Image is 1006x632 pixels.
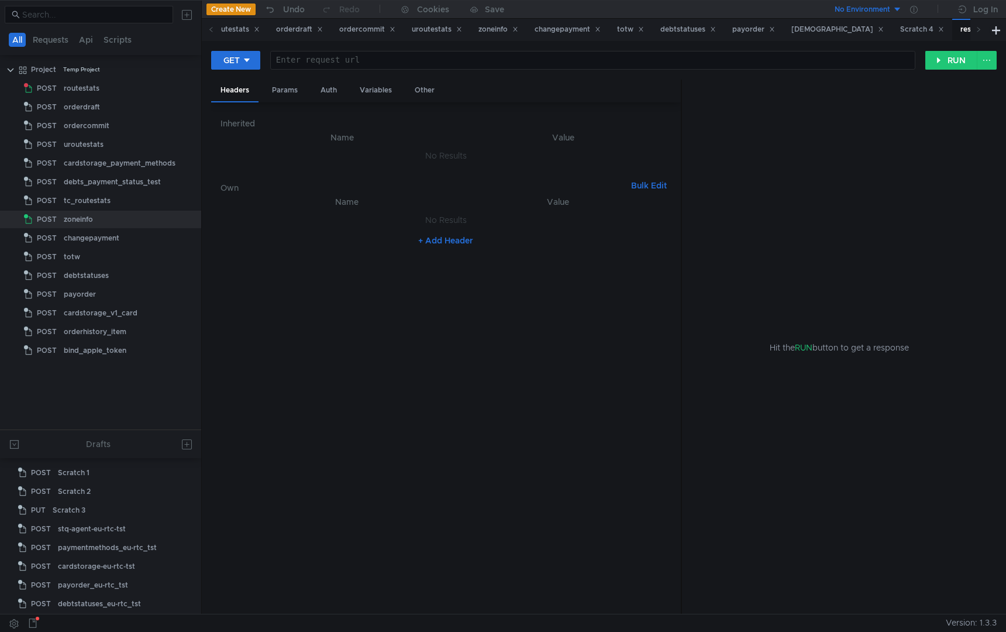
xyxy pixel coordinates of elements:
[37,304,57,322] span: POST
[58,483,91,500] div: Scratch 2
[37,342,57,359] span: POST
[223,54,240,67] div: GET
[417,2,449,16] div: Cookies
[64,80,99,97] div: routestats
[37,117,57,135] span: POST
[64,286,96,303] div: payorder
[64,267,109,284] div: debtstatuses
[75,33,97,47] button: Api
[64,98,100,116] div: orderdraft
[339,23,395,36] div: ordercommit
[313,1,368,18] button: Redo
[31,595,51,613] span: POST
[732,23,775,36] div: payorder
[795,342,812,353] span: RUN
[58,558,135,575] div: cardstorage-eu-rtc-tst
[64,117,109,135] div: ordercommit
[454,195,662,209] th: Value
[37,248,57,266] span: POST
[900,23,944,36] div: Scratch 4
[9,33,26,47] button: All
[283,2,305,16] div: Undo
[276,23,323,36] div: orderdraft
[37,323,57,341] span: POST
[31,483,51,500] span: POST
[86,437,111,451] div: Drafts
[31,539,51,557] span: POST
[263,80,307,101] div: Params
[64,323,126,341] div: orderhistory_item
[37,80,57,97] span: POST
[339,2,360,16] div: Redo
[221,116,671,130] h6: Inherited
[31,520,51,538] span: POST
[626,178,671,193] button: Bulk Edit
[412,23,462,36] div: uroutestats
[64,154,175,172] div: cardstorage_payment_methods
[31,614,51,631] span: POST
[414,233,478,248] button: + Add Header
[31,502,46,519] span: PUT
[211,80,259,102] div: Headers
[221,181,626,195] h6: Own
[37,154,57,172] span: POST
[946,614,997,631] span: Version: 1.3.3
[31,576,51,594] span: POST
[58,520,126,538] div: stq-agent-eu-rtc-tst
[64,211,93,228] div: zoneinfo
[37,173,57,191] span: POST
[58,464,89,482] div: Scratch 1
[63,61,100,78] div: Temp Project
[31,61,56,78] div: Project
[405,80,444,101] div: Other
[64,248,80,266] div: totw
[37,229,57,247] span: POST
[64,229,119,247] div: changepayment
[53,502,85,519] div: Scratch 3
[58,614,151,631] div: changepayment_eu-rtc_tst
[58,539,157,557] div: paymentmethods_eu-rtc_tst
[22,8,166,21] input: Search...
[64,304,137,322] div: cardstorage_v1_card
[791,23,884,36] div: [DEMOGRAPHIC_DATA]
[31,558,51,575] span: POST
[37,267,57,284] span: POST
[64,173,161,191] div: debts_payment_status_test
[350,80,401,101] div: Variables
[617,23,644,36] div: totw
[454,130,671,145] th: Value
[206,4,256,15] button: Create New
[211,51,260,70] button: GET
[58,576,128,594] div: payorder_eu-rtc_tst
[37,98,57,116] span: POST
[230,130,454,145] th: Name
[58,595,141,613] div: debtstatuses_eu-rtc_tst
[478,23,518,36] div: zoneinfo
[973,2,998,16] div: Log In
[213,23,260,36] div: routestats
[425,215,467,225] nz-embed-empty: No Results
[485,5,504,13] div: Save
[37,286,57,303] span: POST
[925,51,977,70] button: RUN
[64,136,104,153] div: uroutestats
[535,23,601,36] div: changepayment
[100,33,135,47] button: Scripts
[311,80,346,101] div: Auth
[64,342,126,359] div: bind_apple_token
[835,4,890,15] div: No Environment
[64,192,111,209] div: tc_routestats
[770,341,909,354] span: Hit the button to get a response
[239,195,454,209] th: Name
[660,23,716,36] div: debtstatuses
[29,33,72,47] button: Requests
[37,192,57,209] span: POST
[37,211,57,228] span: POST
[31,464,51,482] span: POST
[256,1,313,18] button: Undo
[37,136,57,153] span: POST
[425,150,467,161] nz-embed-empty: No Results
